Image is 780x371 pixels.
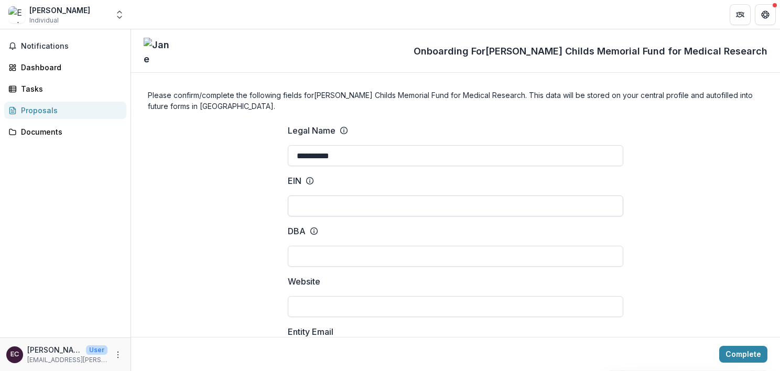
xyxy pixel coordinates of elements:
a: Dashboard [4,59,126,76]
button: Notifications [4,38,126,54]
p: Entity Email [288,325,333,338]
span: Notifications [21,42,122,51]
p: EIN [288,174,301,187]
p: [PERSON_NAME] [27,344,82,355]
h4: Please confirm/complete the following fields for [PERSON_NAME] Childs Memorial Fund for Medical R... [148,90,763,112]
p: Website [288,275,320,288]
button: More [112,348,124,361]
button: Open entity switcher [112,4,127,25]
div: Erykah Coe [10,351,19,358]
button: Complete [719,346,767,363]
button: Get Help [755,4,776,25]
img: Erykah Coe [8,6,25,23]
div: [PERSON_NAME] [29,5,90,16]
p: User [86,345,107,355]
a: Tasks [4,80,126,97]
button: Partners [730,4,751,25]
p: Legal Name [288,124,335,137]
div: Documents [21,126,118,137]
a: Proposals [4,102,126,119]
div: Proposals [21,105,118,116]
p: DBA [288,225,306,237]
div: Tasks [21,83,118,94]
a: Documents [4,123,126,140]
p: Onboarding For [PERSON_NAME] Childs Memorial Fund for Medical Research [414,44,767,58]
span: Individual [29,16,59,25]
p: [EMAIL_ADDRESS][PERSON_NAME][DOMAIN_NAME] [27,355,107,365]
div: Dashboard [21,62,118,73]
img: Jane Coffin Childs Memorial Fund for Medical Research logo [144,38,170,64]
